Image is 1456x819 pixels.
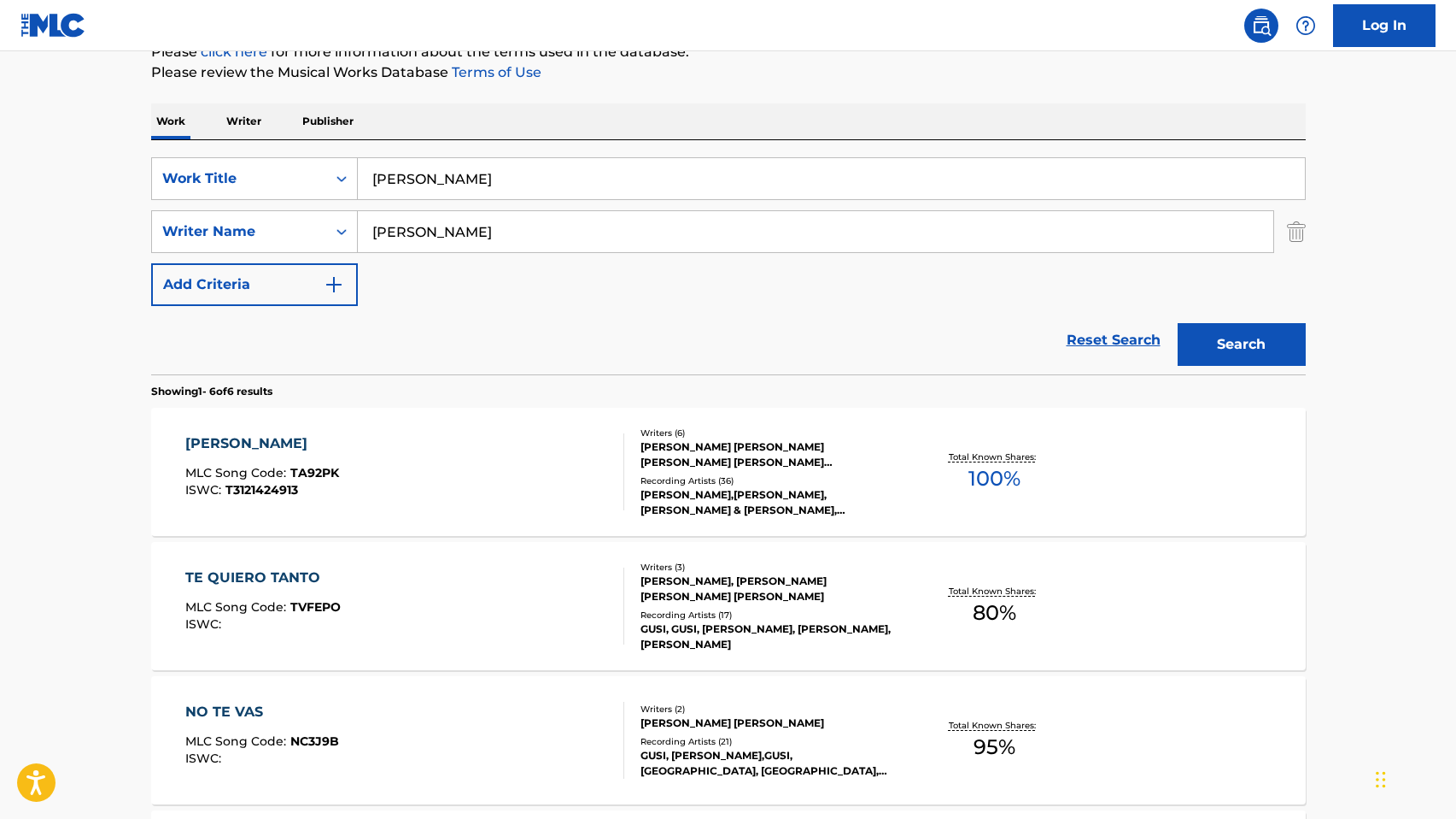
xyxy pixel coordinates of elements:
div: Drag [1376,754,1386,805]
div: Recording Artists ( 21 ) [640,735,898,748]
div: Recording Artists ( 17 ) [640,609,898,622]
a: [PERSON_NAME]MLC Song Code:TA92PKISWC:T3121424913Writers (6)[PERSON_NAME] [PERSON_NAME] [PERSON_N... [151,408,1306,536]
a: Log In [1333,4,1436,47]
p: Work [151,103,190,139]
div: [PERSON_NAME] [185,433,339,454]
span: 100 % [968,463,1020,494]
span: ISWC : [185,616,225,632]
a: Public Search [1244,9,1278,43]
form: Search Form [151,157,1306,374]
span: 80 % [973,598,1016,628]
div: [PERSON_NAME], [PERSON_NAME] [PERSON_NAME] [PERSON_NAME] [640,574,898,604]
a: Terms of Use [448,64,541,80]
p: Publisher [297,103,359,139]
img: Delete Criterion [1287,210,1306,253]
a: click here [201,44,267,60]
p: Showing 1 - 6 of 6 results [151,384,272,399]
img: 9d2ae6d4665cec9f34b9.svg [324,274,344,295]
span: TVFEPO [290,599,341,615]
span: NC3J9B [290,734,339,749]
a: TE QUIERO TANTOMLC Song Code:TVFEPOISWC:Writers (3)[PERSON_NAME], [PERSON_NAME] [PERSON_NAME] [PE... [151,542,1306,670]
p: Total Known Shares: [949,451,1040,463]
div: Work Title [162,168,316,189]
img: help [1295,15,1316,36]
div: Writers ( 2 ) [640,703,898,716]
span: 95 % [974,732,1015,763]
button: Search [1178,323,1306,366]
div: TE QUIERO TANTO [185,568,341,588]
span: TA92PK [290,465,339,480]
span: ISWC : [185,482,225,498]
div: [PERSON_NAME],[PERSON_NAME], [PERSON_NAME] & [PERSON_NAME], [PERSON_NAME], [PERSON_NAME] & [PERSO... [640,487,898,518]
p: Please for more information about the terms used in the database. [151,42,1306,62]
div: Help [1289,9,1323,43]
div: [PERSON_NAME] [PERSON_NAME] [PERSON_NAME] [PERSON_NAME] [PERSON_NAME] [PERSON_NAME], [PERSON_NAME... [640,439,898,470]
span: MLC Song Code : [185,465,290,480]
span: MLC Song Code : [185,599,290,615]
p: Writer [221,103,266,139]
p: Total Known Shares: [949,585,1040,598]
div: [PERSON_NAME] [PERSON_NAME] [640,716,898,731]
div: Recording Artists ( 36 ) [640,474,898,487]
div: GUSI, GUSI, [PERSON_NAME], [PERSON_NAME], [PERSON_NAME] [640,622,898,652]
img: search [1251,15,1272,36]
a: NO TE VASMLC Song Code:NC3J9BISWC:Writers (2)[PERSON_NAME] [PERSON_NAME]Recording Artists (21)GUS... [151,676,1306,804]
span: ISWC : [185,751,225,766]
img: MLC Logo [20,13,86,38]
div: Writer Name [162,221,316,242]
div: GUSI, [PERSON_NAME],GUSI, [GEOGRAPHIC_DATA], [GEOGRAPHIC_DATA], [GEOGRAPHIC_DATA],[GEOGRAPHIC_DATA] [640,748,898,779]
div: Writers ( 3 ) [640,561,898,574]
button: Add Criteria [151,263,358,306]
p: Total Known Shares: [949,719,1040,732]
div: Writers ( 6 ) [640,427,898,439]
iframe: Chat Widget [1371,737,1456,819]
span: MLC Song Code : [185,734,290,749]
div: NO TE VAS [185,702,339,722]
span: T3121424913 [225,482,298,498]
p: Please review the Musical Works Database [151,62,1306,83]
a: Reset Search [1058,321,1169,359]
